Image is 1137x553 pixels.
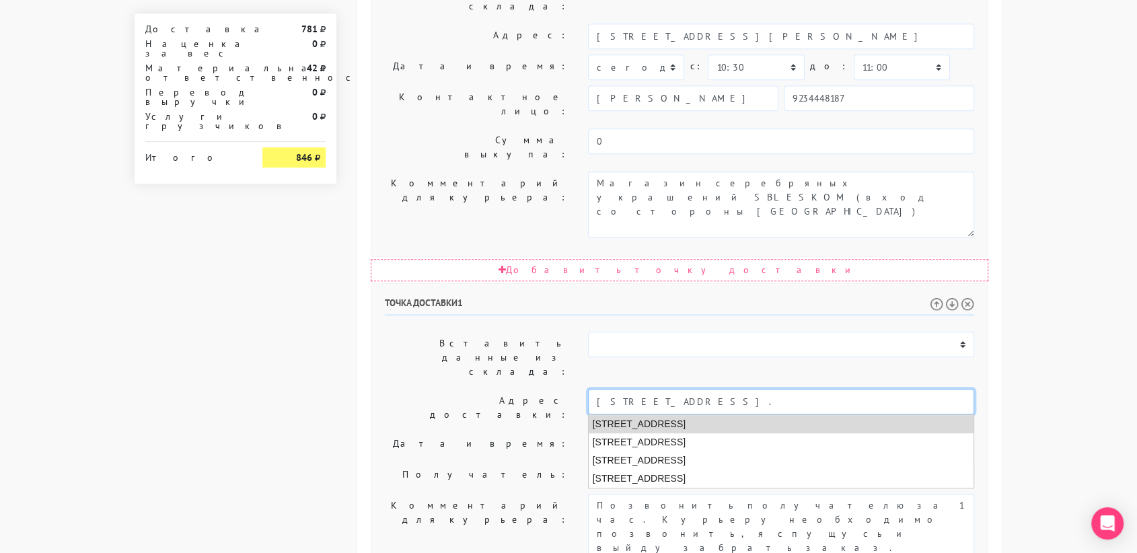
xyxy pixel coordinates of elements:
[457,297,463,309] span: 1
[312,110,318,122] strong: 0
[296,151,312,163] strong: 846
[690,54,702,78] label: c:
[375,85,578,123] label: Контактное лицо:
[375,463,578,488] label: Получатель:
[371,259,988,281] div: Добавить точку доставки
[301,23,318,35] strong: 781
[385,297,974,316] h6: Точка доставки
[589,433,974,451] li: [STREET_ADDRESS]
[375,128,578,166] label: Сумма выкупа:
[375,432,578,457] label: Дата и время:
[312,86,318,98] strong: 0
[375,172,578,237] label: Комментарий для курьера:
[145,147,242,162] div: Итого
[810,54,848,78] label: до:
[1091,507,1124,540] div: Open Intercom Messenger
[375,54,578,80] label: Дата и время:
[135,112,252,131] div: Услуги грузчиков
[307,62,318,74] strong: 42
[135,63,252,82] div: Материальная ответственность
[375,389,578,427] label: Адрес доставки:
[135,39,252,58] div: Наценка за вес
[589,451,974,470] li: [STREET_ADDRESS]
[312,38,318,50] strong: 0
[589,415,974,433] li: [STREET_ADDRESS]
[784,85,974,111] input: Телефон
[588,85,778,111] input: Имя
[375,24,578,49] label: Адрес:
[135,24,252,34] div: Доставка
[135,87,252,106] div: Перевод выручки
[375,332,578,383] label: Вставить данные из склада:
[589,470,974,488] li: [STREET_ADDRESS]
